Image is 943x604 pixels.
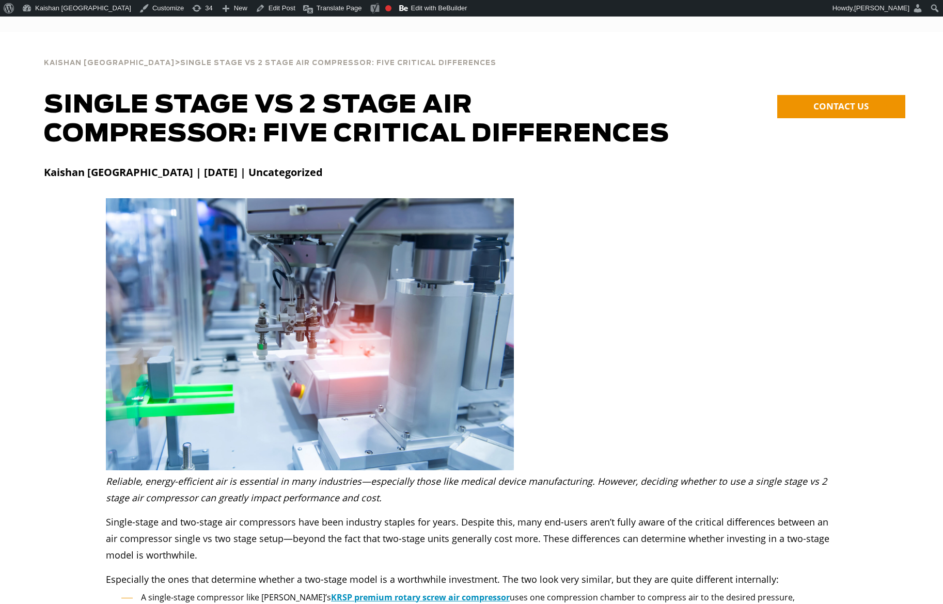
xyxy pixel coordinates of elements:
p: Especially the ones that determine whether a two-stage model is a worthwhile investment. The two ... [106,571,837,587]
a: Kaishan [GEOGRAPHIC_DATA] [44,58,175,67]
span: Single Stage vs 2 Stage Air Compressor: Five Critical Differences [180,60,496,67]
span: [PERSON_NAME] [854,4,909,12]
span: A single-stage compressor like [PERSON_NAME]’s [141,592,331,603]
a: CONTACT US [777,95,905,118]
span: CONTACT US [813,100,869,112]
strong: Kaishan [GEOGRAPHIC_DATA] | [DATE] | Uncategorized [44,165,323,179]
span: Kaishan [GEOGRAPHIC_DATA] [44,60,175,67]
h1: Single Stage vs 2 Stage Air Compressor: Five Critical Differences [44,91,682,149]
em: Reliable, energy-efficient air is essential in many industries—especially those like medical devi... [106,475,827,504]
a: KRSP premium rotary screw air compressor [331,592,510,603]
a: Single Stage vs 2 Stage Air Compressor: Five Critical Differences [180,58,496,67]
div: > [44,47,496,71]
p: Single-stage and two-stage air compressors have been industry staples for years. Despite this, ma... [106,514,837,563]
img: Single Stage vs 2 Stage Air Compressor: Five Critical Differences [106,198,514,470]
div: Focus keyphrase not set [385,5,391,11]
